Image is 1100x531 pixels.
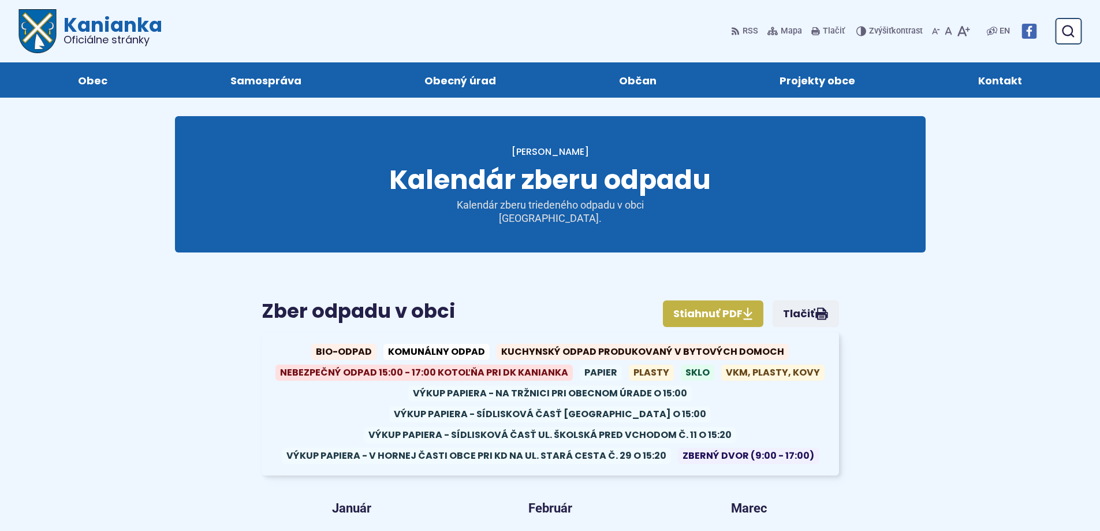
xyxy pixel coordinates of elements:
img: Prejsť na domovskú stránku [18,9,57,53]
span: Nebezpečný odpad 15:00 - 17:00 kotoľňa pri DK Kanianka [275,365,573,381]
span: EN [1000,24,1010,38]
span: Občan [619,62,657,98]
span: Oficiálne stránky [64,35,162,45]
span: Výkup papiera - sídlisková časť ul. Školská pred vchodom č. 11 o 15:20 [364,427,736,443]
span: Kuchynský odpad produkovaný v bytových domoch [497,344,789,360]
span: Obec [78,62,107,98]
img: Prejsť na Facebook stránku [1021,24,1036,39]
header: Február [474,494,627,522]
span: Výkup papiera - na tržnici pri Obecnom úrade o 15:00 [408,385,692,402]
button: Zväčšiť veľkosť písma [954,19,972,43]
span: kontrast [869,27,923,36]
span: Výkup papiera - v hornej časti obce pri KD na ul. Stará cesta č. 29 o 15:20 [282,448,671,464]
span: Kontakt [978,62,1022,98]
span: Papier [580,365,622,381]
span: Bio-odpad [311,344,376,360]
a: Kontakt [929,62,1072,98]
a: Stiahnuť PDF [663,300,763,327]
a: Obecný úrad [374,62,546,98]
a: RSS [731,19,760,43]
button: Tlačiť [809,19,847,43]
a: Projekty obce [730,62,905,98]
span: Komunálny odpad [383,344,490,360]
span: Mapa [781,24,802,38]
header: Január [275,494,428,522]
p: Kalendár zberu triedeného odpadu v obci [GEOGRAPHIC_DATA]. [412,199,689,225]
a: [PERSON_NAME] [512,145,589,158]
span: Zberný dvor (9:00 - 17:00) [678,448,819,464]
span: Kanianka [57,15,162,45]
span: Kalendár zberu odpadu [389,161,711,198]
span: Tlačiť [823,27,845,36]
span: VKM, PLASTY, KOVY [721,365,825,381]
h2: Zber odpadu v obci [262,300,839,322]
header: Marec [673,494,825,522]
span: Plasty [629,365,674,381]
span: RSS [743,24,758,38]
a: Občan [569,62,707,98]
a: EN [997,24,1012,38]
span: Sklo [681,365,714,381]
a: Tlačiť [773,300,839,327]
a: Mapa [765,19,804,43]
span: Obecný úrad [424,62,496,98]
a: Samospráva [180,62,351,98]
button: Zmenšiť veľkosť písma [930,19,942,43]
span: Projekty obce [780,62,855,98]
a: Obec [28,62,157,98]
button: Nastaviť pôvodnú veľkosť písma [942,19,954,43]
a: Logo Kanianka, prejsť na domovskú stránku. [18,9,162,53]
span: Samospráva [230,62,301,98]
span: Výkup papiera - sídlisková časť [GEOGRAPHIC_DATA] o 15:00 [389,406,711,422]
button: Zvýšiťkontrast [856,19,925,43]
span: Zvýšiť [869,26,892,36]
